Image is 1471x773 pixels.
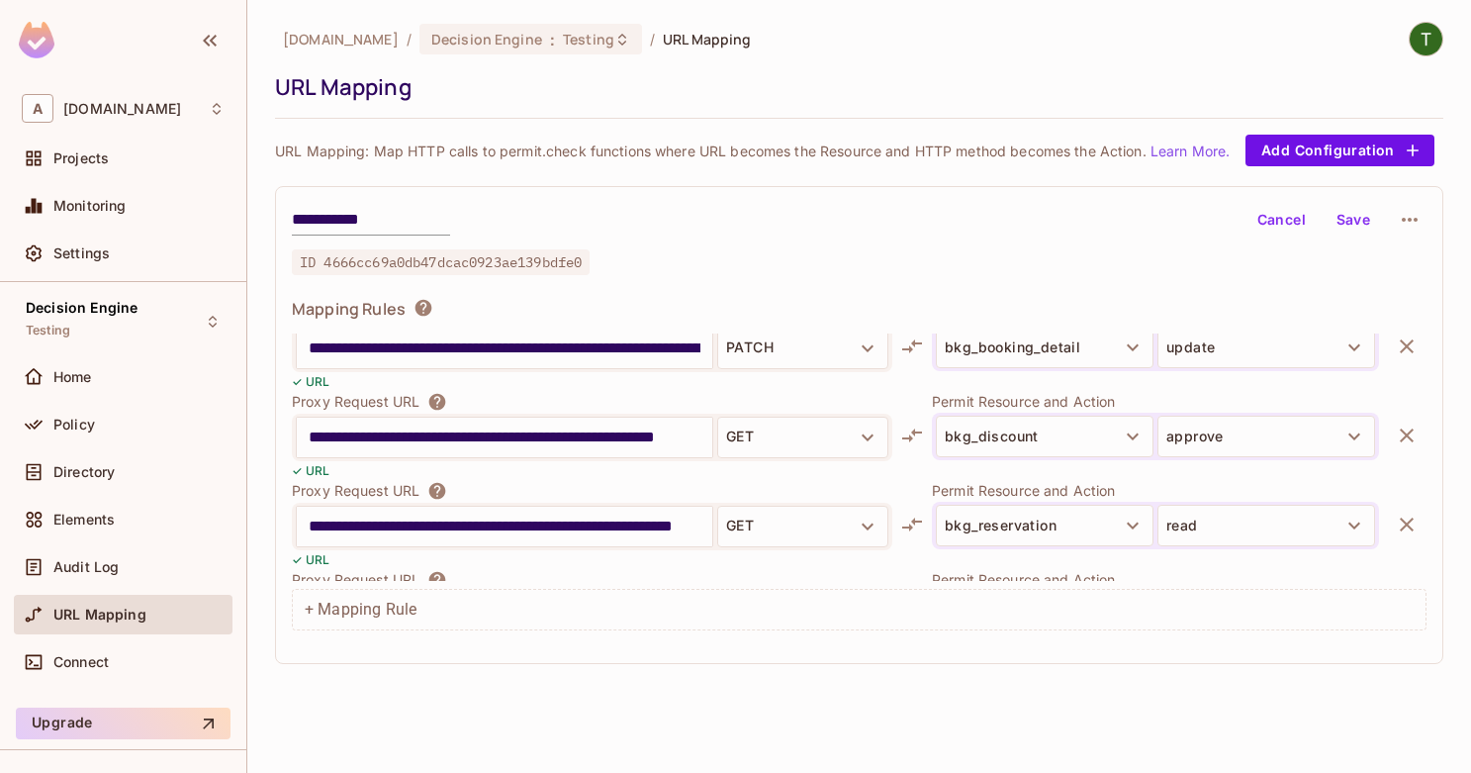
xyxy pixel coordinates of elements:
button: Upgrade [16,708,230,739]
span: Audit Log [53,559,119,575]
span: Elements [53,512,115,528]
img: SReyMgAAAABJRU5ErkJggg== [19,22,54,58]
span: the active workspace [283,30,399,48]
li: / [650,30,655,48]
span: ID 4666cc69a0db47dcac0923ae139bdfe0 [292,249,590,275]
span: Mapping Rules [292,298,406,320]
span: Home [53,369,92,385]
p: URL Mapping: Map HTTP calls to permit.check functions where URL becomes the Resource and HTTP met... [275,142,1230,160]
span: A [22,94,53,123]
a: Learn More. [1150,143,1230,159]
div: + Mapping Rule [292,589,1426,630]
span: Decision Engine [431,30,542,48]
span: URL Mapping [663,30,751,48]
span: Projects [53,150,109,166]
img: Taha ÇEKEN [1410,23,1442,55]
button: Cancel [1249,204,1314,236]
span: URL Mapping [53,607,146,623]
div: URL Mapping [275,72,1433,102]
span: Settings [53,245,110,261]
span: Testing [26,323,70,338]
span: Workspace: abclojistik.com [63,101,181,117]
li: / [407,30,412,48]
button: Save [1322,204,1385,236]
span: Policy [53,417,95,433]
span: Testing [563,30,614,48]
button: Add Configuration [1245,135,1434,166]
span: Monitoring [53,198,127,214]
span: Decision Engine [26,300,138,316]
span: Connect [53,654,109,670]
span: : [549,32,556,48]
span: Directory [53,464,115,480]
